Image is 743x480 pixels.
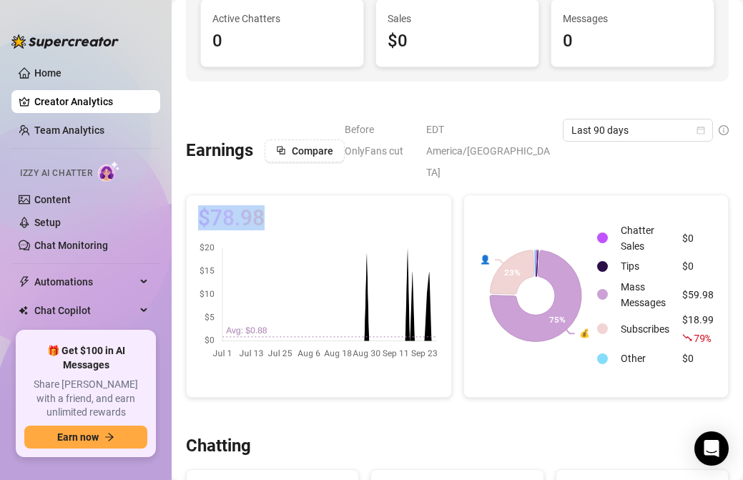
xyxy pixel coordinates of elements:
a: Setup [34,217,61,228]
td: Tips [615,255,675,278]
span: Earn now [57,431,99,443]
a: Chat Monitoring [34,240,108,251]
span: Sales [388,11,527,26]
button: Earn nowarrow-right [24,426,147,449]
span: Active Chatters [212,11,352,26]
span: Before OnlyFans cut [345,119,418,162]
span: fall [682,333,692,343]
td: Other [615,348,675,370]
img: AI Chatter [98,161,120,182]
div: $0 [682,258,714,274]
span: 79 % [694,331,710,345]
a: Content [34,194,71,205]
a: Creator Analytics [34,90,149,113]
div: 0 [212,28,352,55]
span: calendar [697,126,705,134]
div: $0 [682,230,714,246]
span: info-circle [719,125,729,135]
span: Automations [34,270,136,293]
span: Compare [292,145,333,157]
img: logo-BBDzfeDw.svg [11,34,119,49]
td: Mass Messages [615,279,675,310]
span: block [276,145,286,155]
h3: Earnings [186,139,253,162]
text: 💰 [579,328,590,339]
text: 👤 [479,254,490,265]
div: $59.98 [682,287,714,303]
span: 🎁 Get $100 in AI Messages [24,344,147,372]
div: Open Intercom Messenger [694,431,729,466]
span: Messages [563,11,702,26]
span: Izzy AI Chatter [20,167,92,180]
span: Last 90 days [571,119,704,141]
div: $18.99 [682,312,714,346]
span: Chat Copilot [34,299,136,322]
div: $0 [388,28,527,55]
div: 0 [563,28,702,55]
div: $0 [682,351,714,366]
img: Chat Copilot [19,305,28,315]
h3: Chatting [186,435,251,458]
span: Share [PERSON_NAME] with a friend, and earn unlimited rewards [24,378,147,420]
span: arrow-right [104,432,114,442]
td: Chatter Sales [615,222,675,254]
span: thunderbolt [19,276,30,288]
button: Compare [265,139,345,162]
a: Home [34,67,61,79]
span: $78.98 [198,207,265,230]
a: Team Analytics [34,124,104,136]
span: EDT America/[GEOGRAPHIC_DATA] [426,119,554,183]
td: Subscribes [615,312,675,346]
